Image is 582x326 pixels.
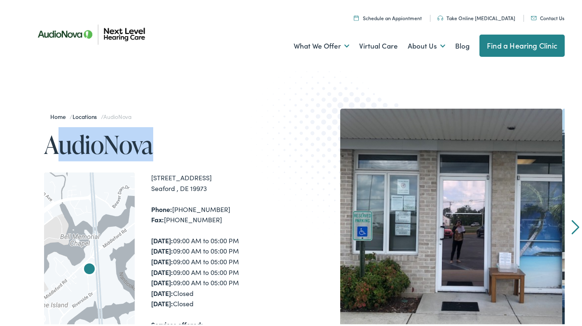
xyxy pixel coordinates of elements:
[408,29,445,60] a: About Us
[151,244,173,254] strong: [DATE]:
[151,203,294,224] div: [PHONE_NUMBER] [PHONE_NUMBER]
[479,33,565,55] a: Find a Hearing Clinic
[354,14,359,19] img: Calendar icon representing the ability to schedule a hearing test or hearing aid appointment at N...
[72,111,101,119] a: Locations
[571,218,579,233] a: Next
[531,14,537,19] img: An icon representing mail communication is presented in a unique teal color.
[50,111,131,119] span: / /
[151,287,173,296] strong: [DATE]:
[151,297,173,306] strong: [DATE]:
[437,14,443,19] img: An icon symbolizing headphones, colored in teal, suggests audio-related services or features.
[79,258,99,278] div: AudioNova
[151,234,173,243] strong: [DATE]:
[359,29,398,60] a: Virtual Care
[531,13,564,20] a: Contact Us
[151,266,173,275] strong: [DATE]:
[151,213,164,222] strong: Fax:
[50,111,70,119] a: Home
[437,13,515,20] a: Take Online [MEDICAL_DATA]
[151,203,172,212] strong: Phone:
[294,29,349,60] a: What We Offer
[151,234,294,307] div: 09:00 AM to 05:00 PM 09:00 AM to 05:00 PM 09:00 AM to 05:00 PM 09:00 AM to 05:00 PM 09:00 AM to 0...
[354,13,422,20] a: Schedule an Appiontment
[455,29,470,60] a: Blog
[151,255,173,264] strong: [DATE]:
[44,129,294,156] h1: AudioNova
[103,111,131,119] span: AudioNova
[151,276,173,285] strong: [DATE]:
[151,171,294,192] div: [STREET_ADDRESS] Seaford , DE 19973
